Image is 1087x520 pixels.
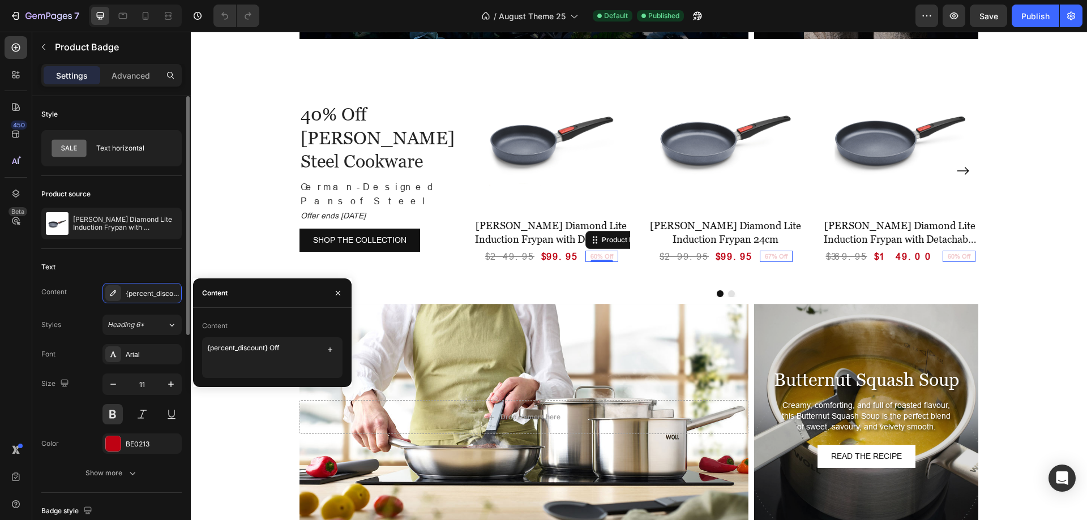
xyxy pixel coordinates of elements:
[202,321,228,331] div: Content
[108,320,144,330] span: Heading 6*
[409,203,461,213] div: Product Badge
[46,212,69,235] img: product feature img
[604,11,628,21] span: Default
[349,216,388,234] div: $99.95
[11,121,27,130] div: 450
[634,216,678,234] div: $369.95
[537,259,544,265] button: Dot
[524,216,563,234] div: $99.95
[631,186,788,216] h2: [PERSON_NAME] Diamond Lite Induction Frypan with Detachable Handle 28cm
[191,32,1087,520] iframe: Design area
[41,287,67,297] div: Content
[752,221,784,229] pre: 60% Off
[293,216,345,234] div: $249.95
[1049,465,1076,492] div: Open Intercom Messenger
[8,207,27,216] div: Beta
[109,272,558,498] div: Background Image
[310,381,370,390] div: Drop element here
[126,439,179,449] div: BE0213
[456,186,614,216] a: Woll Diamond Lite Induction Frypan 24cm
[682,216,746,234] div: $149.00
[73,216,177,231] p: [PERSON_NAME] Diamond Lite Induction Frypan with Detachable Handle 20cm
[41,504,95,519] div: Badge style
[572,335,779,360] h2: butternut squash soup
[631,29,788,186] img: Woll Diamond Lite Induction Frypan with Detachable Handle 28cm | Minimax
[640,418,711,432] p: READ THE RECIPE
[395,221,427,229] pre: 60% Off
[5,5,84,27] button: 7
[765,132,779,146] button: Carousel Next Arrow
[282,186,439,216] h2: [PERSON_NAME] Diamond Lite Induction Frypan with Detachable Handle 20cm
[282,186,439,216] a: Woll Diamond Lite Induction Frypan with Detachable Handle 20cm
[1021,10,1050,22] div: Publish
[41,189,91,199] div: Product source
[1012,5,1059,27] button: Publish
[570,221,601,229] pre: 67% Off
[468,216,519,234] div: $299.95
[126,289,179,299] div: {percent_discount} Off
[41,439,59,449] div: Color
[456,29,614,186] a: Woll Diamond Lite Induction Frypan 24cm
[112,70,150,81] p: Advanced
[202,288,228,298] div: Content
[41,320,61,330] div: Styles
[631,29,788,186] a: Woll Diamond Lite Induction Frypan with Detachable Handle 28cm
[648,11,679,21] span: Published
[41,109,58,119] div: Style
[41,463,182,483] button: Show more
[456,186,614,216] h2: [PERSON_NAME] Diamond Lite Induction Frypan 24cm
[56,70,88,81] p: Settings
[979,11,998,21] span: Save
[587,368,764,401] p: Creamy, comforting, and full of roasted flavour, this Butternut Squash Soup is the perfect blend ...
[526,259,533,265] button: Dot
[41,376,71,392] div: Size
[102,315,182,335] button: Heading 6*
[499,10,566,22] span: August Theme 25
[494,10,497,22] span: /
[126,350,179,360] div: Arial
[631,186,788,216] a: Woll Diamond Lite Induction Frypan with Detachable Handle 28cm
[970,5,1007,27] button: Save
[627,413,725,436] a: READ THE RECIPE
[563,272,788,498] div: Overlay
[96,135,165,161] div: Text horizontal
[456,29,614,186] img: Woll Diamond Lite Induction Frypan 24cm | Minimax
[41,262,55,272] div: Text
[563,272,788,498] div: Background Image
[55,40,177,54] p: Product Badge
[85,467,138,479] div: Show more
[41,349,55,359] div: Font
[74,9,79,23] p: 7
[213,5,259,27] div: Undo/Redo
